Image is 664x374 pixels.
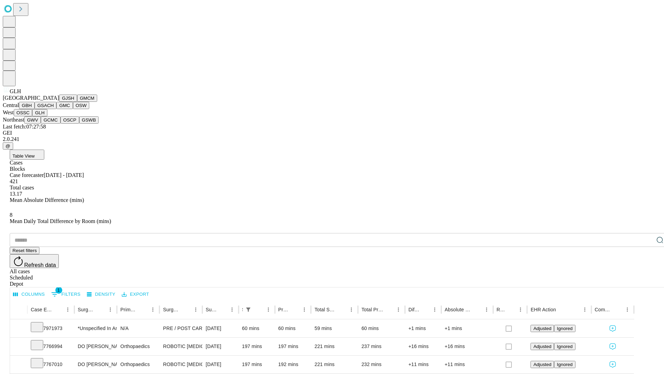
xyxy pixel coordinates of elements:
[3,95,59,101] span: [GEOGRAPHIC_DATA]
[533,344,551,349] span: Adjusted
[264,305,273,314] button: Menu
[12,248,37,253] span: Reset filters
[78,356,113,373] div: DO [PERSON_NAME] [PERSON_NAME]
[472,305,482,314] button: Sort
[531,325,554,332] button: Adjusted
[254,305,264,314] button: Sort
[3,109,14,115] span: West
[314,320,354,337] div: 59 mins
[3,117,24,123] span: Northeast
[148,305,158,314] button: Menu
[242,356,271,373] div: 197 mins
[12,153,35,159] span: Table View
[63,305,73,314] button: Menu
[181,305,191,314] button: Sort
[445,356,490,373] div: +11 mins
[278,320,308,337] div: 60 mins
[531,361,554,368] button: Adjusted
[314,356,354,373] div: 221 mins
[31,320,71,337] div: 7971973
[77,95,97,102] button: GMCM
[580,305,590,314] button: Menu
[14,109,33,116] button: OSSC
[384,305,394,314] button: Sort
[73,102,90,109] button: OSW
[445,320,490,337] div: +1 mins
[557,305,566,314] button: Sort
[299,305,309,314] button: Menu
[59,95,77,102] button: GJSH
[10,191,22,197] span: 13.17
[482,305,491,314] button: Menu
[557,326,572,331] span: Ignored
[290,305,299,314] button: Sort
[24,262,56,268] span: Refresh data
[242,338,271,355] div: 197 mins
[408,307,419,312] div: Difference
[11,289,47,300] button: Select columns
[430,305,440,314] button: Menu
[10,150,44,160] button: Table View
[53,305,63,314] button: Sort
[227,305,237,314] button: Menu
[3,102,19,108] span: Central
[506,305,516,314] button: Sort
[120,307,138,312] div: Primary Service
[595,307,612,312] div: Comments
[78,307,95,312] div: Surgeon Name
[120,320,156,337] div: N/A
[10,247,39,254] button: Reset filters
[31,356,71,373] div: 7767010
[120,338,156,355] div: Orthopaedics
[361,338,402,355] div: 237 mins
[533,362,551,367] span: Adjusted
[19,102,35,109] button: GBH
[242,320,271,337] div: 60 mins
[10,88,21,94] span: GLH
[408,320,438,337] div: +1 mins
[10,185,34,190] span: Total cases
[120,356,156,373] div: Orthopaedics
[497,307,506,312] div: Resolved in EHR
[347,305,356,314] button: Menu
[13,341,24,353] button: Expand
[3,142,13,150] button: @
[206,320,235,337] div: [DATE]
[278,356,308,373] div: 192 mins
[622,305,632,314] button: Menu
[10,254,59,268] button: Refresh data
[10,218,111,224] span: Mean Daily Total Difference by Room (mins)
[243,305,253,314] div: 1 active filter
[445,338,490,355] div: +16 mins
[120,289,151,300] button: Export
[516,305,525,314] button: Menu
[557,362,572,367] span: Ignored
[337,305,347,314] button: Sort
[278,307,289,312] div: Predicted In Room Duration
[24,116,41,124] button: GWV
[96,305,105,314] button: Sort
[206,338,235,355] div: [DATE]
[408,356,438,373] div: +11 mins
[420,305,430,314] button: Sort
[3,136,661,142] div: 2.0.241
[314,338,354,355] div: 221 mins
[163,307,180,312] div: Surgery Name
[314,307,336,312] div: Total Scheduled Duration
[554,343,575,350] button: Ignored
[3,130,661,136] div: GEI
[79,116,99,124] button: GSWB
[243,305,253,314] button: Show filters
[206,356,235,373] div: [DATE]
[361,320,402,337] div: 60 mins
[49,289,82,300] button: Show filters
[163,356,199,373] div: ROBOTIC [MEDICAL_DATA] TOTAL HIP
[163,338,199,355] div: ROBOTIC [MEDICAL_DATA] TOTAL HIP
[408,338,438,355] div: +16 mins
[361,356,402,373] div: 232 mins
[554,325,575,332] button: Ignored
[138,305,148,314] button: Sort
[242,307,243,312] div: Scheduled In Room Duration
[55,287,62,294] span: 1
[32,109,47,116] button: GLH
